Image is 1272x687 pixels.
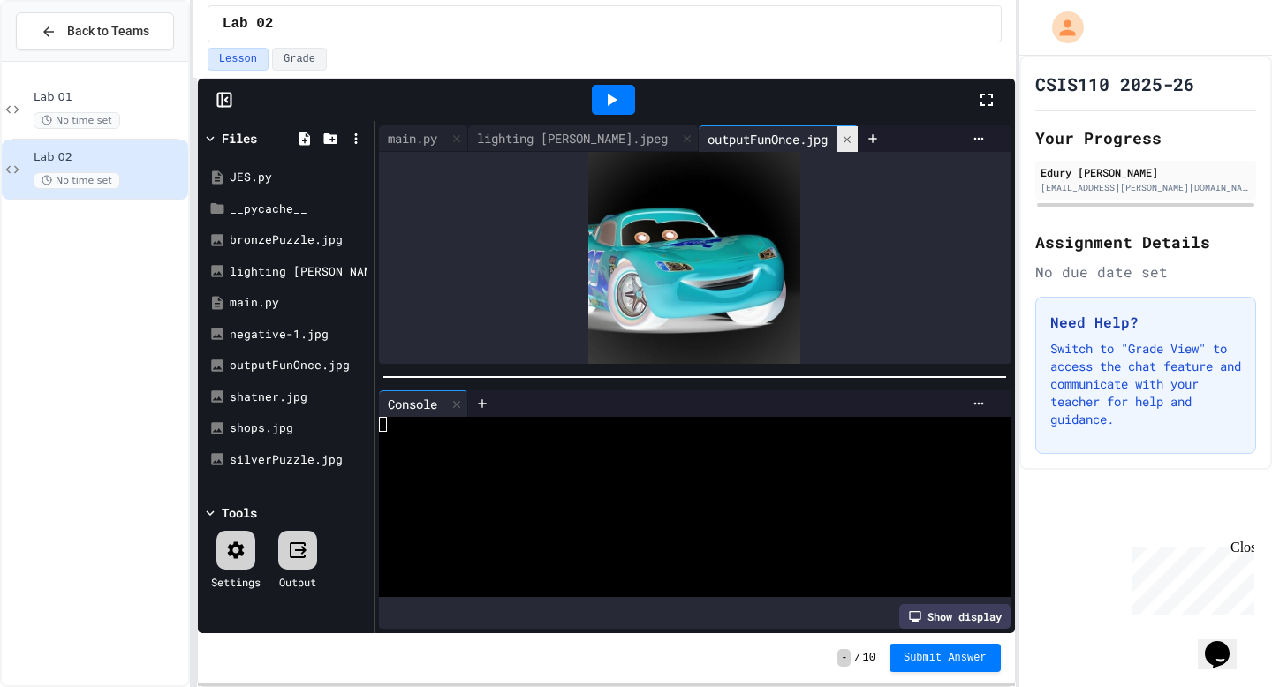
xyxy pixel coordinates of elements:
[67,22,149,41] span: Back to Teams
[1041,164,1251,180] div: Edury [PERSON_NAME]
[890,644,1001,672] button: Submit Answer
[854,651,860,665] span: /
[1035,261,1256,283] div: No due date set
[223,13,274,34] span: Lab 02
[468,125,699,152] div: lighting [PERSON_NAME].jpeg
[230,294,367,312] div: main.py
[16,12,174,50] button: Back to Teams
[837,649,851,667] span: -
[1035,230,1256,254] h2: Assignment Details
[379,390,468,417] div: Console
[272,48,327,71] button: Grade
[899,604,1011,629] div: Show display
[230,419,367,437] div: shops.jpg
[699,130,837,148] div: outputFunOnce.jpg
[1033,7,1088,48] div: My Account
[1050,312,1241,333] h3: Need Help?
[7,7,122,112] div: Chat with us now!Close
[468,129,677,147] div: lighting [PERSON_NAME].jpeg
[1035,125,1256,150] h2: Your Progress
[230,389,367,406] div: shatner.jpg
[230,200,367,218] div: __pycache__
[904,651,987,665] span: Submit Answer
[1050,340,1241,428] p: Switch to "Grade View" to access the chat feature and communicate with your teacher for help and ...
[1041,181,1251,194] div: [EMAIL_ADDRESS][PERSON_NAME][DOMAIN_NAME]
[230,169,367,186] div: JES.py
[34,112,120,129] span: No time set
[279,574,316,590] div: Output
[34,150,185,165] span: Lab 02
[230,357,367,374] div: outputFunOnce.jpg
[222,129,257,147] div: Files
[379,129,446,147] div: main.py
[230,263,367,281] div: lighting [PERSON_NAME].jpeg
[208,48,269,71] button: Lesson
[34,90,185,105] span: Lab 01
[34,172,120,189] span: No time set
[230,326,367,343] div: negative-1.jpg
[1198,616,1254,669] iframe: chat widget
[379,125,468,152] div: main.py
[699,125,859,152] div: outputFunOnce.jpg
[211,574,261,590] div: Settings
[588,152,800,364] img: 2Q==
[230,451,367,469] div: silverPuzzle.jpg
[1035,72,1194,96] h1: CSIS110 2025-26
[1125,540,1254,615] iframe: chat widget
[230,231,367,249] div: bronzePuzzle.jpg
[222,503,257,522] div: Tools
[379,395,446,413] div: Console
[863,651,875,665] span: 10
